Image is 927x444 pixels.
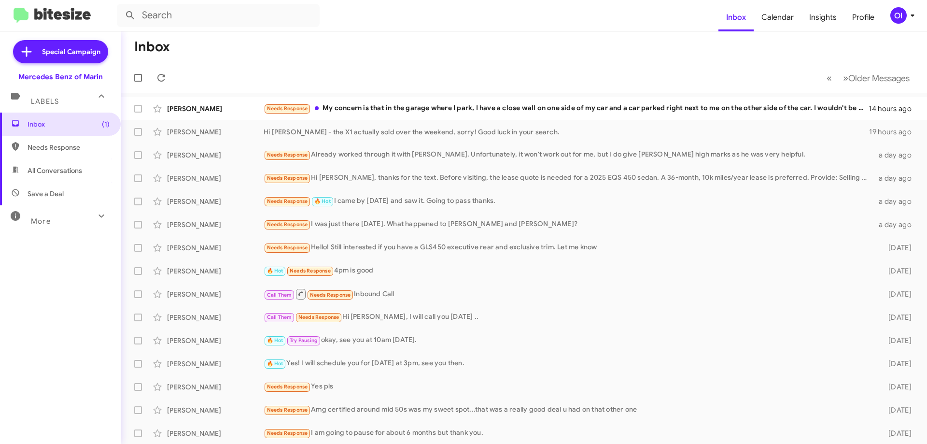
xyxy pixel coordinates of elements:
[754,3,801,31] a: Calendar
[267,268,283,274] span: 🔥 Hot
[267,175,308,181] span: Needs Response
[267,152,308,158] span: Needs Response
[167,127,264,137] div: [PERSON_NAME]
[167,243,264,253] div: [PERSON_NAME]
[264,312,873,323] div: Hi [PERSON_NAME], I will call you [DATE] ..
[167,429,264,438] div: [PERSON_NAME]
[873,336,919,345] div: [DATE]
[31,217,51,226] span: More
[267,407,308,413] span: Needs Response
[267,360,283,367] span: 🔥 Hot
[873,359,919,369] div: [DATE]
[264,242,873,253] div: Hello! Still interested if you have a GLS450 executive rear and exclusive trim. Let me know
[167,150,264,160] div: [PERSON_NAME]
[167,336,264,345] div: [PERSON_NAME]
[134,39,170,55] h1: Inbox
[290,268,331,274] span: Needs Response
[873,220,919,229] div: a day ago
[873,313,919,322] div: [DATE]
[267,292,292,298] span: Call Them
[827,72,832,84] span: «
[264,404,873,415] div: Amg certified around mid 50s was my sweet spot...that was a really good deal u had on that other one
[267,198,308,204] span: Needs Response
[28,143,110,152] span: Needs Response
[869,127,919,137] div: 19 hours ago
[264,265,873,276] div: 4pm is good
[167,313,264,322] div: [PERSON_NAME]
[18,72,103,82] div: Mercedes Benz of Marin
[873,429,919,438] div: [DATE]
[267,314,292,320] span: Call Them
[310,292,351,298] span: Needs Response
[873,266,919,276] div: [DATE]
[117,4,320,27] input: Search
[848,73,910,84] span: Older Messages
[837,68,915,88] button: Next
[167,220,264,229] div: [PERSON_NAME]
[843,72,848,84] span: »
[801,3,844,31] a: Insights
[264,428,873,439] div: I am going to pause for about 6 months but thank you.
[264,127,869,137] div: Hi [PERSON_NAME] - the X1 actually sold over the weekend, sorry! Good luck in your search.
[267,221,308,228] span: Needs Response
[13,40,108,63] a: Special Campaign
[264,335,873,346] div: okay, see you at 10am [DATE].
[873,197,919,206] div: a day ago
[167,382,264,392] div: [PERSON_NAME]
[267,430,308,436] span: Needs Response
[167,289,264,299] div: [PERSON_NAME]
[167,104,264,114] div: [PERSON_NAME]
[267,337,283,344] span: 🔥 Hot
[873,405,919,415] div: [DATE]
[167,197,264,206] div: [PERSON_NAME]
[264,219,873,230] div: I was just there [DATE]. What happened to [PERSON_NAME] and [PERSON_NAME]?
[264,381,873,392] div: Yes pls
[167,266,264,276] div: [PERSON_NAME]
[267,244,308,251] span: Needs Response
[264,149,873,160] div: Already worked through it with [PERSON_NAME]. Unfortunately, it won't work out for me, but I do g...
[167,173,264,183] div: [PERSON_NAME]
[267,384,308,390] span: Needs Response
[873,382,919,392] div: [DATE]
[290,337,318,344] span: Try Pausing
[264,196,873,207] div: I came by [DATE] and saw it. Going to pass thanks.
[42,47,100,57] span: Special Campaign
[267,105,308,112] span: Needs Response
[873,289,919,299] div: [DATE]
[31,97,59,106] span: Labels
[28,119,110,129] span: Inbox
[28,166,82,175] span: All Conversations
[882,7,916,24] button: OI
[890,7,907,24] div: OI
[28,189,64,199] span: Save a Deal
[873,150,919,160] div: a day ago
[718,3,754,31] a: Inbox
[264,103,869,114] div: My concern is that in the garage where I park, I have a close wall on one side of my car and a ca...
[873,243,919,253] div: [DATE]
[264,358,873,369] div: Yes! I will schedule you for [DATE] at 3pm, see you then.
[821,68,915,88] nav: Page navigation example
[167,359,264,369] div: [PERSON_NAME]
[102,119,110,129] span: (1)
[844,3,882,31] a: Profile
[264,172,873,184] div: Hi [PERSON_NAME], thanks for the text. Before visiting, the lease quote is needed for a 2025 EQS ...
[873,173,919,183] div: a day ago
[264,288,873,300] div: Inbound Call
[314,198,331,204] span: 🔥 Hot
[167,405,264,415] div: [PERSON_NAME]
[821,68,838,88] button: Previous
[298,314,339,320] span: Needs Response
[869,104,919,114] div: 14 hours ago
